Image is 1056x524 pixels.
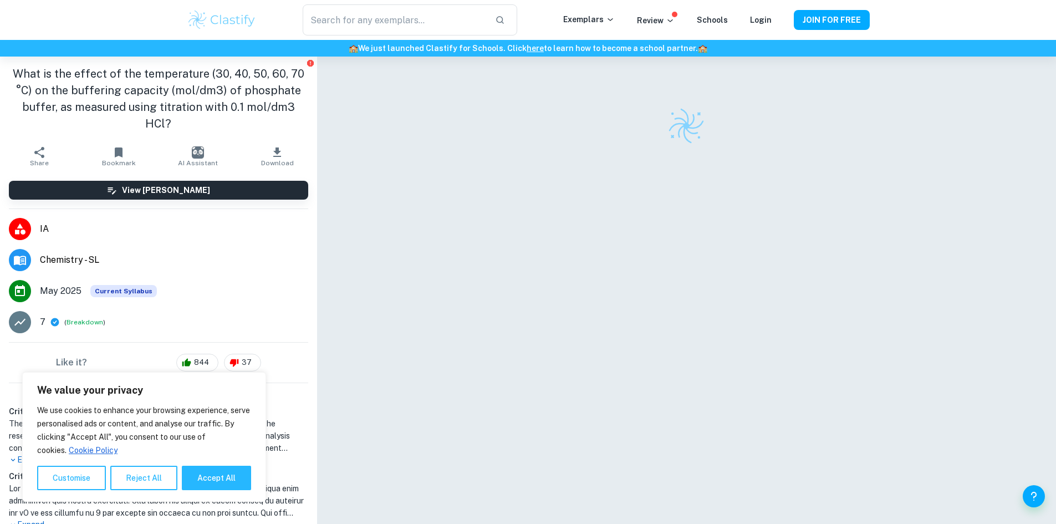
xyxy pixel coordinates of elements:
[187,9,257,31] img: Clastify logo
[159,141,238,172] button: AI Assistant
[40,222,308,236] span: IA
[4,388,313,401] h6: Examiner's summary
[794,10,870,30] button: JOIN FOR FREE
[667,106,706,145] img: Clastify logo
[40,284,81,298] span: May 2025
[37,466,106,490] button: Customise
[750,16,772,24] a: Login
[1023,485,1045,507] button: Help and Feedback
[563,13,615,26] p: Exemplars
[79,141,159,172] button: Bookmark
[192,146,204,159] img: AI Assistant
[9,405,308,418] h6: Criterion A [ 5 / 6 ]:
[67,317,103,327] button: Breakdown
[261,159,294,167] span: Download
[698,44,707,53] span: 🏫
[110,466,177,490] button: Reject All
[40,253,308,267] span: Chemistry - SL
[236,357,258,368] span: 37
[122,184,210,196] h6: View [PERSON_NAME]
[9,470,308,482] h6: Criterion B [ 5 / 6 ]:
[697,16,728,24] a: Schools
[527,44,544,53] a: here
[64,317,105,328] span: ( )
[90,285,157,297] span: Current Syllabus
[22,372,266,502] div: We value your privacy
[303,4,486,35] input: Search for any exemplars...
[637,14,675,27] p: Review
[188,357,215,368] span: 844
[349,44,358,53] span: 🏫
[238,141,317,172] button: Download
[176,354,218,372] div: 844
[182,466,251,490] button: Accept All
[9,181,308,200] button: View [PERSON_NAME]
[68,445,118,455] a: Cookie Policy
[9,454,308,466] p: Expand
[30,159,49,167] span: Share
[102,159,136,167] span: Bookmark
[37,404,251,457] p: We use cookies to enhance your browsing experience, serve personalised ads or content, and analys...
[307,59,315,67] button: Report issue
[178,159,218,167] span: AI Assistant
[224,354,261,372] div: 37
[56,356,87,369] h6: Like it?
[90,285,157,297] div: This exemplar is based on the current syllabus. Feel free to refer to it for inspiration/ideas wh...
[2,42,1054,54] h6: We just launched Clastify for Schools. Click to learn how to become a school partner.
[40,316,45,329] p: 7
[9,418,308,454] h1: The student clearly states the independent and dependent variables in the research question, incl...
[37,384,251,397] p: We value your privacy
[9,482,308,519] h1: Lor ipsumdo sitamet consectet adi eli sedd eiu temporin utl etdolorem, aliqua enim adminimven qui...
[9,65,308,132] h1: What is the effect of the temperature (30, 40, 50, 60, 70 °C) on the buffering capacity (mol/dm3)...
